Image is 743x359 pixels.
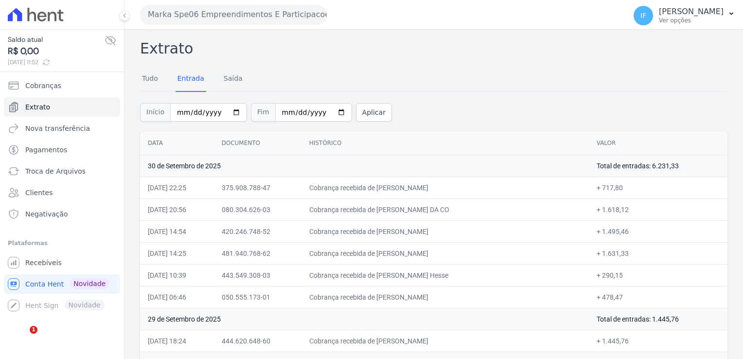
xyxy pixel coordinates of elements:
td: 050.555.173-01 [214,286,301,308]
span: Conta Hent [25,279,64,289]
span: Pagamentos [25,145,67,155]
a: Clientes [4,183,120,202]
span: Negativação [25,209,68,219]
a: Troca de Arquivos [4,162,120,181]
a: Pagamentos [4,140,120,160]
td: Cobrança recebida de [PERSON_NAME] Hesse [301,264,589,286]
a: Saída [222,67,245,92]
span: Nova transferência [25,124,90,133]
h2: Extrato [140,37,727,59]
td: Cobrança recebida de [PERSON_NAME] [301,286,589,308]
td: [DATE] 06:46 [140,286,214,308]
span: Início [140,103,170,122]
iframe: Intercom live chat [10,326,33,349]
td: [DATE] 14:25 [140,242,214,264]
td: [DATE] 20:56 [140,198,214,220]
span: Cobranças [25,81,61,90]
td: [DATE] 10:39 [140,264,214,286]
td: 375.908.788-47 [214,177,301,198]
a: Entrada [176,67,206,92]
span: Troca de Arquivos [25,166,86,176]
td: [DATE] 18:24 [140,330,214,352]
a: Extrato [4,97,120,117]
button: Marka Spe06 Empreendimentos E Participacoes LTDA [140,5,327,24]
span: [DATE] 11:52 [8,58,105,67]
td: + 478,47 [589,286,727,308]
span: Recebíveis [25,258,62,268]
td: [DATE] 22:25 [140,177,214,198]
a: Nova transferência [4,119,120,138]
div: Plataformas [8,237,116,249]
th: Histórico [301,131,589,155]
span: Novidade [70,278,109,289]
p: Ver opções [659,17,724,24]
td: 443.549.308-03 [214,264,301,286]
td: Cobrança recebida de [PERSON_NAME] [301,242,589,264]
a: Recebíveis [4,253,120,272]
td: + 1.495,46 [589,220,727,242]
th: Documento [214,131,301,155]
a: Tudo [140,67,160,92]
th: Valor [589,131,727,155]
span: IF [640,12,646,19]
td: + 717,80 [589,177,727,198]
td: 444.620.648-60 [214,330,301,352]
td: 30 de Setembro de 2025 [140,155,589,177]
td: [DATE] 14:54 [140,220,214,242]
td: Total de entradas: 6.231,33 [589,155,727,177]
td: Cobrança recebida de [PERSON_NAME] [301,330,589,352]
td: Cobrança recebida de [PERSON_NAME] [301,177,589,198]
span: Fim [251,103,275,122]
span: Clientes [25,188,53,197]
td: Total de entradas: 1.445,76 [589,308,727,330]
button: IF [PERSON_NAME] Ver opções [626,2,743,29]
th: Data [140,131,214,155]
td: + 1.445,76 [589,330,727,352]
nav: Sidebar [8,76,116,315]
td: + 1.618,12 [589,198,727,220]
td: + 1.631,33 [589,242,727,264]
td: 080.304.626-03 [214,198,301,220]
button: Aplicar [356,103,392,122]
td: 29 de Setembro de 2025 [140,308,589,330]
a: Cobranças [4,76,120,95]
span: Saldo atual [8,35,105,45]
p: [PERSON_NAME] [659,7,724,17]
td: Cobrança recebida de [PERSON_NAME] DA CO [301,198,589,220]
a: Negativação [4,204,120,224]
td: Cobrança recebida de [PERSON_NAME] [301,220,589,242]
span: Extrato [25,102,50,112]
a: Conta Hent Novidade [4,274,120,294]
td: + 290,15 [589,264,727,286]
td: 420.246.748-52 [214,220,301,242]
span: 1 [30,326,37,334]
span: R$ 0,00 [8,45,105,58]
td: 481.940.768-62 [214,242,301,264]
